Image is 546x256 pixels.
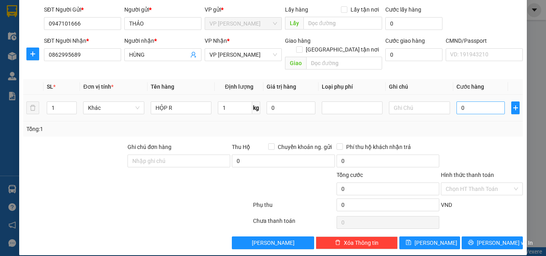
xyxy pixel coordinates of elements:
[462,236,523,249] button: printer[PERSON_NAME] và In
[128,155,230,167] input: Ghi chú đơn hàng
[456,83,484,90] span: Cước hàng
[205,5,282,14] div: VP gửi
[303,17,382,30] input: Dọc đường
[303,45,382,54] span: [GEOGRAPHIC_DATA] tận nơi
[252,101,260,114] span: kg
[225,83,253,90] span: Định lượng
[335,240,341,246] span: delete
[124,36,201,45] div: Người nhận
[285,38,311,44] span: Giao hàng
[88,102,139,114] span: Khác
[319,79,386,95] th: Loại phụ phí
[275,143,335,151] span: Chuyển khoản ng. gửi
[344,238,379,247] span: Xóa Thông tin
[26,48,39,60] button: plus
[209,18,277,30] span: VP Hoàng Văn Thụ
[406,240,411,246] span: save
[26,101,39,114] button: delete
[151,101,211,114] input: VD: Bàn, Ghế
[232,144,250,150] span: Thu Hộ
[27,51,39,57] span: plus
[337,172,363,178] span: Tổng cước
[414,238,457,247] span: [PERSON_NAME]
[386,79,453,95] th: Ghi chú
[26,125,211,133] div: Tổng: 1
[267,83,296,90] span: Giá trị hàng
[252,216,336,230] div: Chưa thanh toán
[44,36,121,45] div: SĐT Người Nhận
[267,101,315,114] input: 0
[385,17,442,30] input: Cước lấy hàng
[47,83,53,90] span: SL
[343,143,414,151] span: Phí thu hộ khách nhận trả
[347,5,382,14] span: Lấy tận nơi
[446,36,523,45] div: CMND/Passport
[128,144,171,150] label: Ghi chú đơn hàng
[306,57,382,69] input: Dọc đường
[285,6,308,13] span: Lấy hàng
[511,101,520,114] button: plus
[316,236,398,249] button: deleteXóa Thông tin
[477,238,533,247] span: [PERSON_NAME] và In
[512,105,519,111] span: plus
[468,240,474,246] span: printer
[285,57,306,69] span: Giao
[232,236,314,249] button: [PERSON_NAME]
[385,48,442,61] input: Cước giao hàng
[205,38,227,44] span: VP Nhận
[441,202,452,208] span: VND
[399,236,460,249] button: save[PERSON_NAME]
[441,172,494,178] label: Hình thức thanh toán
[209,49,277,61] span: VP Võ Chí Công
[252,238,295,247] span: [PERSON_NAME]
[83,83,113,90] span: Đơn vị tính
[124,5,201,14] div: Người gửi
[190,52,197,58] span: user-add
[151,83,174,90] span: Tên hàng
[285,17,303,30] span: Lấy
[385,6,421,13] label: Cước lấy hàng
[252,200,336,214] div: Phụ thu
[389,101,450,114] input: Ghi Chú
[44,5,121,14] div: SĐT Người Gửi
[385,38,425,44] label: Cước giao hàng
